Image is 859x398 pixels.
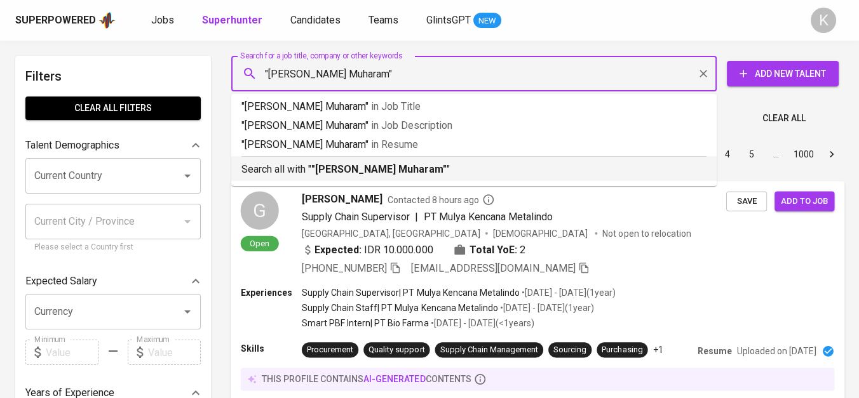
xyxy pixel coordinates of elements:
a: Candidates [290,13,343,29]
button: Add New Talent [727,61,839,86]
span: Supply Chain Supervisor [302,210,410,222]
span: Teams [369,14,398,26]
b: Superhunter [202,14,262,26]
span: [PHONE_NUMBER] [302,262,387,274]
a: Superpoweredapp logo [15,11,116,30]
span: GlintsGPT [426,14,471,26]
p: +1 [653,343,663,356]
span: [PERSON_NAME] [302,191,382,206]
span: [EMAIL_ADDRESS][DOMAIN_NAME] [411,262,576,274]
button: Clear All [757,107,811,130]
div: Talent Demographics [25,133,201,158]
p: "[PERSON_NAME] Muharam" [241,137,707,152]
button: Go to page 1000 [790,144,818,164]
p: Resume [698,345,732,357]
div: Quality support [369,344,424,356]
div: Superpowered [15,13,96,28]
img: app logo [98,11,116,30]
button: Go to page 4 [717,144,738,164]
p: Talent Demographics [25,138,119,153]
p: Not open to relocation [602,227,691,239]
span: Candidates [290,14,341,26]
div: … [766,148,786,161]
p: Supply Chain Supervisor | PT Mulya Kencana Metalindo [302,286,520,298]
span: Add to job [781,194,828,208]
span: Contacted 8 hours ago [388,193,495,206]
input: Value [148,340,201,365]
span: Add New Talent [737,66,829,82]
p: this profile contains contents [262,373,471,385]
span: in Job Title [371,100,421,112]
span: in Resume [371,138,418,150]
a: GlintsGPT NEW [426,13,501,29]
div: Procurement [307,344,353,356]
span: | [415,209,418,224]
svg: By Batam recruiter [482,193,495,206]
b: Total YoE: [470,242,517,257]
h6: Filters [25,66,201,86]
p: Please select a Country first [34,241,192,254]
p: Supply Chain Staff | PT Mulya Kencana Metalindo [302,302,498,314]
a: Teams [369,13,401,29]
p: Uploaded on [DATE] [737,345,816,357]
p: "[PERSON_NAME] Muharam" [241,118,707,133]
p: Expected Salary [25,274,97,289]
div: IDR 10.000.000 [302,242,433,257]
button: Save [726,191,767,211]
button: Go to page 5 [741,144,762,164]
p: "[PERSON_NAME] Muharam" [241,99,707,114]
b: "[PERSON_NAME] Muharam" [311,163,447,175]
span: Jobs [151,14,174,26]
span: Save [733,194,761,208]
b: Expected: [315,242,362,257]
p: Experiences [241,286,302,298]
button: Clear [694,65,712,83]
div: Supply Chain Management [440,344,538,356]
div: K [811,8,836,33]
p: Search all with " " [241,162,707,177]
button: Open [179,303,196,321]
button: Open [179,167,196,185]
p: • [DATE] - [DATE] ( <1 years ) [428,317,534,329]
div: Purchasing [602,344,642,356]
a: Superhunter [202,13,265,29]
div: Sourcing [553,344,586,356]
button: Clear All filters [25,96,201,120]
a: Jobs [151,13,177,29]
nav: pagination navigation [619,144,844,164]
p: Skills [241,342,302,355]
span: Clear All [762,110,806,126]
button: Go to next page [822,144,842,164]
span: [DEMOGRAPHIC_DATA] [493,227,590,239]
span: 2 [520,242,525,257]
span: Clear All filters [36,100,191,116]
p: Smart PBF Intern | PT Bio Farma [302,317,429,329]
input: Value [46,340,98,365]
p: • [DATE] - [DATE] ( 1 year ) [498,302,594,314]
span: AI-generated [363,374,425,384]
div: G [241,191,279,229]
p: • [DATE] - [DATE] ( 1 year ) [520,286,616,298]
div: [GEOGRAPHIC_DATA], [GEOGRAPHIC_DATA] [302,227,480,239]
button: Add to job [774,191,834,211]
span: NEW [473,15,501,27]
span: Open [245,237,274,248]
span: PT Mulya Kencana Metalindo [423,210,553,222]
span: in Job Description [371,119,452,131]
div: Expected Salary [25,269,201,294]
